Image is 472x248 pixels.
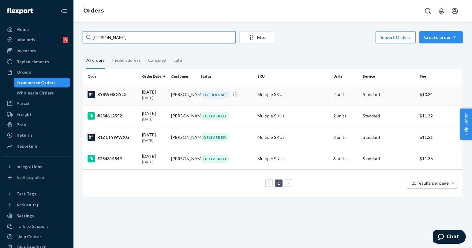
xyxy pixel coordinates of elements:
div: Freight [17,111,32,117]
a: Prep [4,120,70,130]
p: [DATE] [142,117,166,122]
th: Order Date [140,69,169,84]
a: Parcel [4,98,70,108]
input: Search orders [83,31,236,43]
div: Add Fast Tag [17,202,39,207]
p: [DATE] [142,95,166,100]
div: Ecommerce Orders [17,80,56,86]
a: Reporting [4,141,70,151]
p: [DATE] [142,159,166,165]
th: Order [83,69,140,84]
div: [DATE] [142,110,166,122]
div: Wholesale Orders [17,90,54,96]
button: Create order [419,31,463,43]
div: Settings [17,213,34,219]
div: Talk to Support [17,223,48,229]
div: R1Z1TYWWXG [88,134,137,141]
button: Talk to Support [4,221,70,231]
button: Import Orders [376,31,416,43]
div: [DATE] [142,132,166,143]
p: Standard [363,156,415,162]
div: Add Integration [17,175,44,180]
td: $10.24 [417,84,463,105]
div: Invalid address [112,52,141,68]
div: Help Center [17,234,41,240]
a: Inventory [4,46,70,56]
div: #254314849 [88,155,137,162]
div: DELIVERED [200,155,229,163]
div: SYSWHSGYLG [88,91,137,98]
div: All orders [86,52,105,69]
td: Multiple SKUs [255,127,331,148]
span: 25 results per page [412,180,449,186]
div: Reporting [17,143,37,149]
button: Help Center [460,109,472,140]
td: $11.32 [417,105,463,127]
img: Flexport logo [7,8,33,14]
td: [PERSON_NAME] [169,84,198,105]
p: Standard [363,113,415,119]
ol: breadcrumbs [78,2,109,20]
td: $11.36 [417,148,463,169]
td: 2 units [331,105,360,127]
div: Integrations [17,164,42,170]
a: Orders [83,7,104,14]
iframe: Opens a widget where you can chat to one of our agents [433,230,466,245]
button: Integrations [4,162,70,172]
td: [PERSON_NAME] [169,148,198,169]
a: Settings [4,211,70,221]
div: Late [174,52,182,68]
td: [PERSON_NAME] [169,105,198,127]
a: Ecommerce Orders [14,78,70,87]
a: Page 1 is your current page [276,180,281,186]
div: Returns [17,132,33,138]
th: Service [360,69,417,84]
button: Fast Tags [4,189,70,199]
div: IN TRANSIT [200,91,230,99]
th: SKU [255,69,331,84]
button: Filter [239,31,275,43]
a: Add Integration [4,174,70,181]
td: Multiple SKUs [255,84,331,105]
div: Customer [171,74,196,79]
td: $11.21 [417,127,463,148]
th: Units [331,69,360,84]
a: Freight [4,109,70,119]
p: Standard [363,134,415,140]
div: [DATE] [142,153,166,165]
a: Returns [4,130,70,140]
div: 6 [63,37,68,43]
div: Parcel [17,100,29,106]
div: [DATE] [142,89,166,100]
div: Orders [17,69,31,75]
a: Orders [4,67,70,77]
button: Open Search Box [422,5,434,17]
a: Inbounds6 [4,35,70,45]
th: Status [198,69,255,84]
div: Filter [240,34,275,40]
td: Multiple SKUs [255,148,331,169]
div: DELIVERED [200,133,229,142]
td: 2 units [331,84,360,105]
div: Replenishments [17,59,49,65]
button: Open account menu [449,5,461,17]
div: Inventory [17,48,36,54]
td: [PERSON_NAME] [169,127,198,148]
button: Close Navigation [58,5,70,17]
div: Inbounds [17,37,35,43]
div: Canceled [148,52,166,68]
div: Home [17,26,29,32]
a: Add Fast Tag [4,201,70,209]
a: Wholesale Orders [14,88,70,98]
td: 3 units [331,148,360,169]
a: Replenishments [4,57,70,67]
td: Multiple SKUs [255,105,331,127]
div: Create order [424,34,458,40]
a: Help Center [4,232,70,242]
button: Open notifications [435,5,448,17]
td: 3 units [331,127,360,148]
div: DELIVERED [200,112,229,120]
th: Fee [417,69,463,84]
